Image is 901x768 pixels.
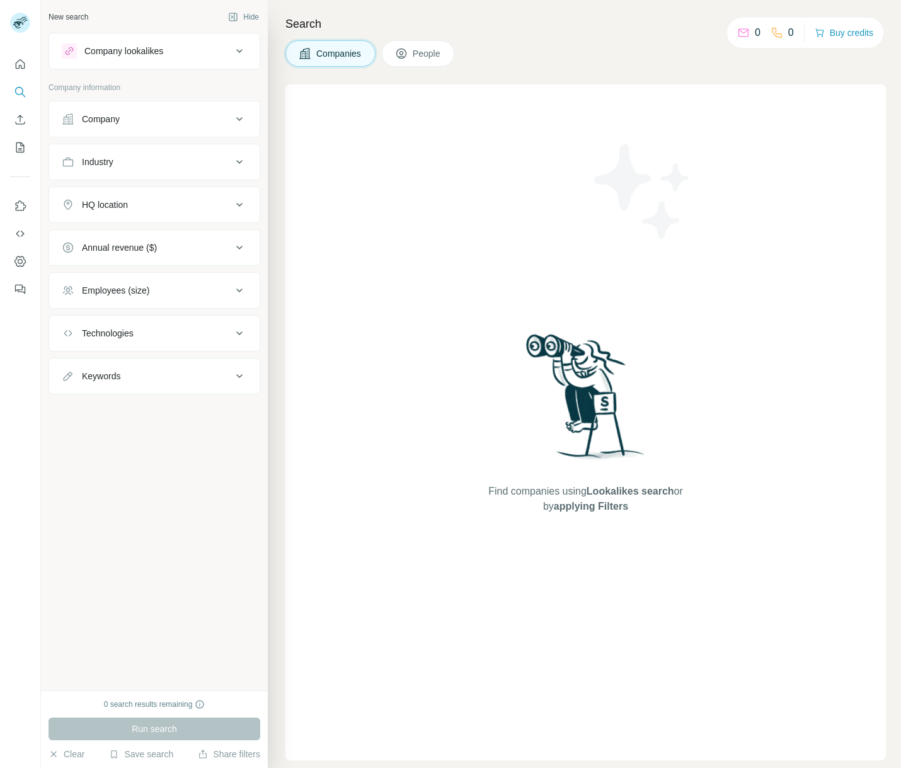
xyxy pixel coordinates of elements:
[82,284,149,297] div: Employees (size)
[49,82,260,93] p: Company information
[82,327,134,340] div: Technologies
[49,11,88,23] div: New search
[82,370,120,382] div: Keywords
[413,47,442,60] span: People
[84,45,163,57] div: Company lookalikes
[49,275,260,306] button: Employees (size)
[10,222,30,245] button: Use Surfe API
[10,250,30,273] button: Dashboard
[10,195,30,217] button: Use Surfe on LinkedIn
[815,24,873,42] button: Buy credits
[109,748,173,760] button: Save search
[104,699,205,710] div: 0 search results remaining
[520,331,651,471] img: Surfe Illustration - Woman searching with binoculars
[285,15,886,33] h4: Search
[49,748,84,760] button: Clear
[82,198,128,211] div: HQ location
[82,113,120,125] div: Company
[198,748,260,760] button: Share filters
[49,190,260,220] button: HQ location
[49,232,260,263] button: Annual revenue ($)
[587,486,674,496] span: Lookalikes search
[10,278,30,301] button: Feedback
[49,104,260,134] button: Company
[219,8,268,26] button: Hide
[10,136,30,159] button: My lists
[755,25,760,40] p: 0
[49,36,260,66] button: Company lookalikes
[586,135,699,248] img: Surfe Illustration - Stars
[788,25,794,40] p: 0
[82,156,113,168] div: Industry
[316,47,362,60] span: Companies
[554,501,628,512] span: applying Filters
[49,361,260,391] button: Keywords
[82,241,157,254] div: Annual revenue ($)
[10,108,30,131] button: Enrich CSV
[485,484,686,514] span: Find companies using or by
[10,81,30,103] button: Search
[49,147,260,177] button: Industry
[10,53,30,76] button: Quick start
[49,318,260,348] button: Technologies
